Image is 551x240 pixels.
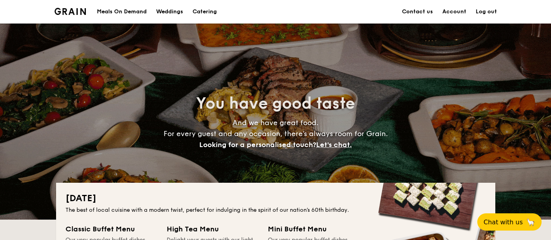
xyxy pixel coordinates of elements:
[164,118,388,149] span: And we have great food. For every guest and any occasion, there’s always room for Grain.
[65,224,157,235] div: Classic Buffet Menu
[55,8,86,15] img: Grain
[268,224,360,235] div: Mini Buffet Menu
[65,192,486,205] h2: [DATE]
[55,8,86,15] a: Logotype
[196,94,355,113] span: You have good taste
[167,224,258,235] div: High Tea Menu
[526,218,535,227] span: 🦙
[477,213,542,231] button: Chat with us🦙
[199,140,316,149] span: Looking for a personalised touch?
[316,140,352,149] span: Let's chat.
[484,218,523,226] span: Chat with us
[65,206,486,214] div: The best of local cuisine with a modern twist, perfect for indulging in the spirit of our nation’...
